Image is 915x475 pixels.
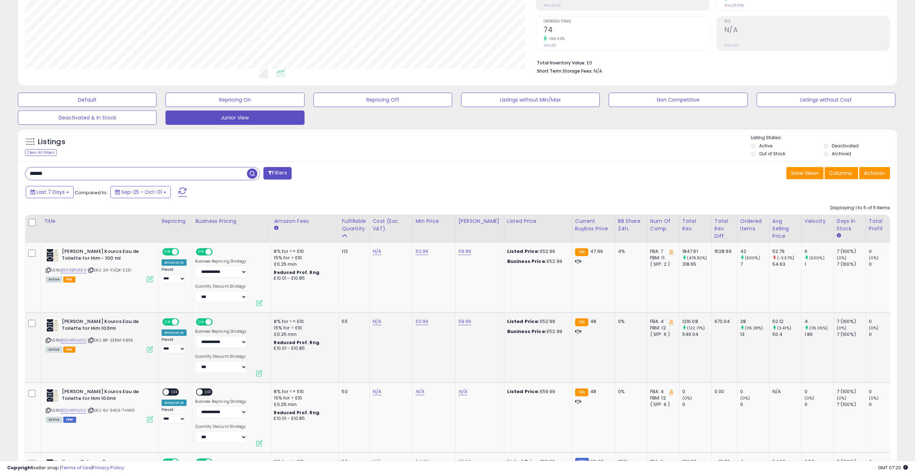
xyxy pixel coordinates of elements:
[459,388,467,395] a: N/A
[274,269,321,275] b: Reduced Prof. Rng.
[342,318,364,325] div: 55
[274,331,333,338] div: £0.25 min
[46,318,60,333] img: 41r5d+StI9L._SL40_.jpg
[682,318,711,325] div: 1216.08
[274,325,333,331] div: 15% for > £10
[544,26,709,35] h2: 74
[165,93,304,107] button: Repricing On
[682,395,692,401] small: (0%)
[18,111,157,125] button: Deactivated & In Stock
[837,248,866,255] div: 7 (100%)
[772,248,801,255] div: 52.79
[547,36,565,41] small: 196.00%
[724,26,890,35] h2: N/A
[60,337,86,343] a: B00ARFHJ0C
[837,232,841,239] small: Days In Stock.
[165,111,304,125] button: Junior View
[809,255,825,261] small: (500%)
[878,464,908,471] span: 2025-10-9 07:20 GMT
[869,217,895,232] div: Total Profit
[163,249,172,255] span: ON
[777,255,794,261] small: (-3.37%)
[274,410,321,416] b: Reduced Prof. Rng.
[195,399,247,404] label: Business Repricing Strategy:
[18,93,157,107] button: Default
[772,331,801,338] div: 50.4
[46,347,62,353] span: All listings currently available for purchase on Amazon
[46,276,62,283] span: All listings currently available for purchase on Amazon
[869,325,879,331] small: (0%)
[195,354,247,359] label: Quantity Discount Strategy:
[740,401,769,408] div: 0
[197,249,206,255] span: ON
[373,217,410,232] div: Cost (Exc. VAT)
[44,217,155,225] div: Title
[544,20,709,24] span: Ordered Items
[121,188,162,196] span: Sep-25 - Oct-01
[759,143,772,149] label: Active
[26,186,74,198] button: Last 7 Days
[507,248,540,255] b: Listed Price:
[740,331,769,338] div: 13
[195,329,247,334] label: Business Repricing Strategy:
[650,388,674,395] div: FBA: 4
[274,217,336,225] div: Amazon Fees
[682,331,711,338] div: 546.04
[687,255,707,261] small: (479.82%)
[714,388,732,395] div: 0.00
[197,319,206,325] span: ON
[650,261,674,268] div: ( SFP: 2 )
[590,318,596,325] span: 48
[805,318,834,325] div: 4
[757,93,895,107] button: Listings without Cost
[740,395,750,401] small: (0%)
[650,401,674,408] div: ( SFP: 6 )
[837,217,863,232] div: Days In Stock
[178,319,189,325] span: OFF
[650,248,674,255] div: FBA: 7
[274,275,333,281] div: £10.01 - £10.85
[507,217,569,225] div: Listed Price
[7,464,33,471] strong: Copyright
[830,205,890,211] div: Displaying 1 to 5 of 5 items
[714,248,732,255] div: 1528.96
[46,388,153,422] div: ASIN:
[25,149,57,156] div: Clear All Filters
[274,401,333,408] div: £0.25 min
[837,318,866,325] div: 7 (100%)
[544,3,561,8] small: Prev: £0.00
[63,347,75,353] span: FBA
[169,389,180,395] span: OFF
[837,395,847,401] small: (0%)
[195,259,247,264] label: Business Repricing Strategy:
[772,261,801,268] div: 54.63
[809,325,828,331] small: (115.05%)
[869,248,898,255] div: 0
[373,388,381,395] a: N/A
[682,388,711,395] div: 0
[203,389,214,395] span: OFF
[274,225,278,231] small: Amazon Fees.
[837,255,847,261] small: (0%)
[162,337,187,353] div: Preset:
[805,261,834,268] div: 1
[575,388,588,396] small: FBA
[594,68,602,74] span: N/A
[459,248,471,255] a: 59.99
[724,43,738,48] small: Prev: N/A
[507,388,540,395] b: Listed Price:
[745,325,763,331] small: (115.38%)
[162,267,187,283] div: Preset:
[36,188,65,196] span: Last 7 Days
[416,388,424,395] a: N/A
[590,388,596,395] span: 48
[650,255,674,261] div: FBM: 11
[687,325,705,331] small: (122.71%)
[618,388,642,395] div: 0%
[62,388,149,403] b: [PERSON_NAME] Kouros Eau de Toilette for Him 100ml
[459,217,501,225] div: [PERSON_NAME]
[88,407,134,413] span: | SKU: 6J-5403-7HWG
[537,58,885,67] li: £0
[342,388,364,395] div: 50
[869,255,879,261] small: (0%)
